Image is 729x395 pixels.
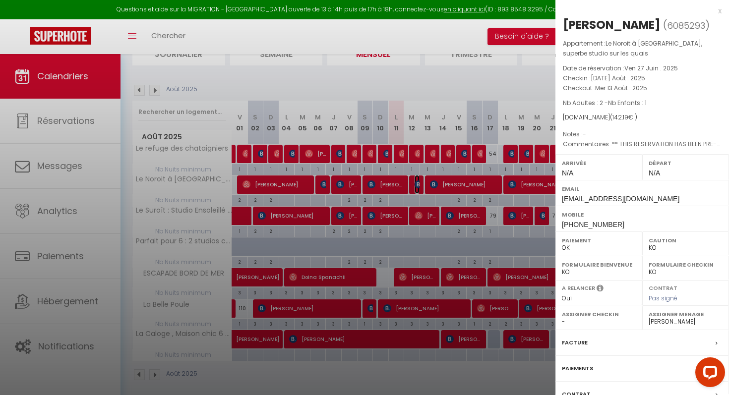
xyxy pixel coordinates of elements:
label: Email [562,184,723,194]
span: Nb Enfants : 1 [608,99,647,107]
label: Arrivée [562,158,636,168]
span: ( € ) [610,113,637,121]
p: Notes : [563,129,722,139]
iframe: LiveChat chat widget [687,353,729,395]
p: Date de réservation : [563,63,722,73]
div: [PERSON_NAME] [563,17,661,33]
span: Mer 13 Août . 2025 [595,84,647,92]
span: [EMAIL_ADDRESS][DOMAIN_NAME] [562,195,679,203]
span: Pas signé [649,294,677,302]
label: Caution [649,235,723,245]
span: Le Noroit à [GEOGRAPHIC_DATA], superbe studio sur les quais [563,39,702,57]
span: 6085293 [667,19,705,32]
label: Formulaire Bienvenue [562,260,636,270]
label: Contrat [649,284,677,290]
label: Paiements [562,363,593,374]
span: [DATE] Août . 2025 [591,74,645,82]
span: N/A [562,169,573,177]
label: Assigner Menage [649,309,723,319]
span: [PHONE_NUMBER] [562,221,624,228]
label: Facture [562,338,588,348]
label: Paiement [562,235,636,245]
span: N/A [649,169,660,177]
i: Sélectionner OUI si vous souhaiter envoyer les séquences de messages post-checkout [597,284,604,295]
label: Départ [649,158,723,168]
label: A relancer [562,284,595,292]
div: [DOMAIN_NAME] [563,113,722,122]
label: Formulaire Checkin [649,260,723,270]
p: Commentaires : [563,139,722,149]
label: Mobile [562,210,723,220]
span: - [583,130,586,138]
span: 142.19 [612,113,628,121]
span: ( ) [663,18,710,32]
p: Checkout : [563,83,722,93]
span: Nb Adultes : 2 - [563,99,647,107]
p: Checkin : [563,73,722,83]
div: x [555,5,722,17]
label: Assigner Checkin [562,309,636,319]
p: Appartement : [563,39,722,58]
span: Ven 27 Juin . 2025 [624,64,678,72]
